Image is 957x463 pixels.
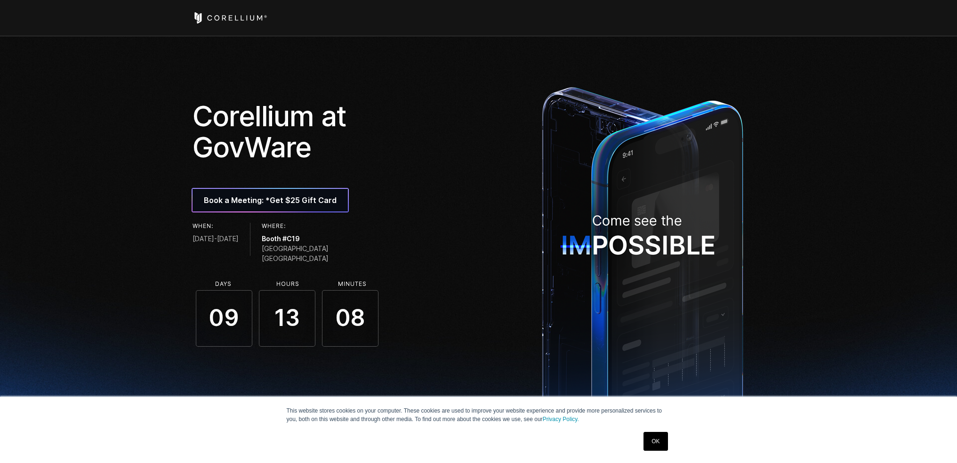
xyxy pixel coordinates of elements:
span: 08 [322,290,378,347]
img: ImpossibleDevice_1x-1 [537,81,748,411]
span: 09 [196,290,252,347]
li: Hours [260,281,316,287]
a: Privacy Policy. [543,416,579,422]
a: OK [643,432,667,451]
span: [GEOGRAPHIC_DATA] [GEOGRAPHIC_DATA] [262,244,329,263]
li: Days [195,281,252,287]
span: Book a Meeting: *Get $25 Gift Card [204,195,337,206]
h6: When: [193,223,239,229]
a: Book a Meeting: *Get $25 Gift Card [193,189,348,211]
span: 13 [259,290,315,347]
span: Booth #C19 [262,234,329,244]
li: Minutes [324,281,381,287]
h1: Corellium at GovWare [193,100,472,162]
p: This website stores cookies on your computer. These cookies are used to improve your website expe... [287,406,671,423]
span: [DATE]-[DATE] [193,234,239,244]
h6: Where: [262,223,329,229]
a: Corellium Home [193,12,267,24]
